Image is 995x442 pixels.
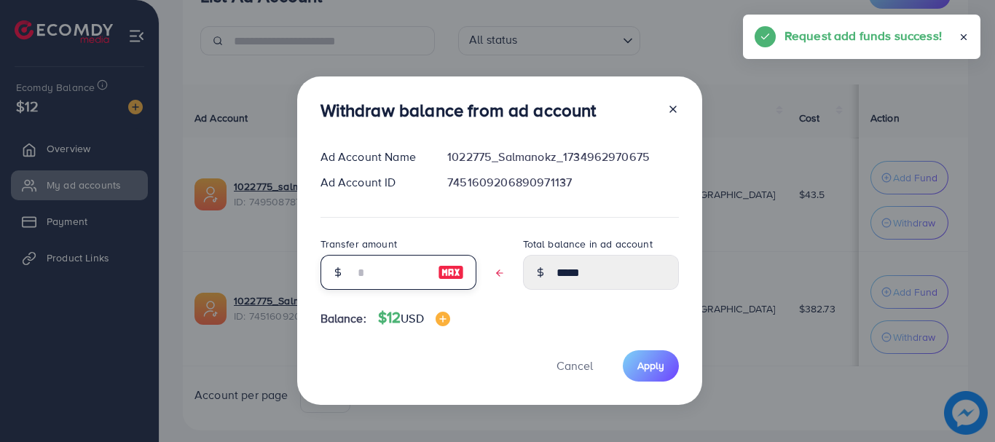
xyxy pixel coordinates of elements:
img: image [438,264,464,281]
label: Total balance in ad account [523,237,653,251]
div: 7451609206890971137 [436,174,690,191]
h5: Request add funds success! [784,26,942,45]
span: Balance: [320,310,366,327]
img: image [436,312,450,326]
span: Cancel [557,358,593,374]
button: Apply [623,350,679,382]
div: Ad Account Name [309,149,436,165]
button: Cancel [538,350,611,382]
span: Apply [637,358,664,373]
div: 1022775_Salmanokz_1734962970675 [436,149,690,165]
h3: Withdraw balance from ad account [320,100,597,121]
div: Ad Account ID [309,174,436,191]
label: Transfer amount [320,237,397,251]
h4: $12 [378,309,450,327]
span: USD [401,310,423,326]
